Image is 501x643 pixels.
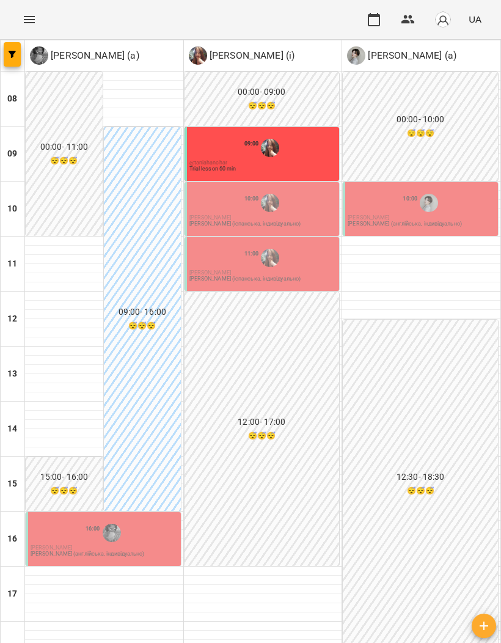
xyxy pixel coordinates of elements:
[189,46,295,65] a: М [PERSON_NAME] (і)
[207,48,295,63] p: [PERSON_NAME] (і)
[189,276,301,282] p: [PERSON_NAME] (іспанська, індивідуально)
[27,471,101,484] h6: 15:00 - 16:00
[27,141,101,154] h6: 00:00 - 11:00
[347,46,456,65] a: К [PERSON_NAME] (а)
[105,306,180,319] h6: 09:00 - 16:00
[347,46,456,65] div: Коваленко Тетяна (а)
[105,320,180,332] h6: 😴😴😴
[86,524,100,533] label: 16:00
[344,128,497,139] h6: 😴😴😴
[344,471,497,484] h6: 12:30 - 18:30
[7,202,17,216] h6: 10
[469,13,481,26] span: UA
[244,139,259,148] label: 09:00
[434,11,452,28] img: avatar_s.png
[261,139,279,157] img: Михайлик Альона Михайлівна (і)
[48,48,139,63] p: [PERSON_NAME] (а)
[244,194,259,203] label: 10:00
[27,485,101,497] h6: 😴😴😴
[189,46,295,65] div: Михайлик Альона Михайлівна (і)
[7,422,17,436] h6: 14
[189,221,301,227] p: [PERSON_NAME] (іспанська, індивідуально)
[103,524,121,542] img: Гомзяк Юлія Максимівна (а)
[30,46,139,65] div: Гомзяк Юлія Максимівна (а)
[189,166,236,172] p: Trial lesson 60 min
[348,221,461,227] p: [PERSON_NAME] (англійська, індивідуально)
[189,215,231,221] span: [PERSON_NAME]
[347,46,365,65] img: К
[7,587,17,601] h6: 17
[7,367,17,381] h6: 13
[7,312,17,326] h6: 12
[189,46,207,65] img: М
[31,551,144,557] p: [PERSON_NAME] (англійська, індивідуально)
[464,8,486,31] button: UA
[186,100,338,112] h6: 😴😴😴
[7,477,17,491] h6: 15
[189,160,227,166] span: @taniahanchar
[344,113,497,127] h6: 00:00 - 10:00
[186,430,338,442] h6: 😴😴😴
[30,46,139,65] a: Г [PERSON_NAME] (а)
[15,5,44,34] button: Menu
[7,257,17,271] h6: 11
[30,46,48,65] img: Г
[7,147,17,161] h6: 09
[186,416,338,429] h6: 12:00 - 17:00
[403,194,417,203] label: 10:00
[27,155,101,167] h6: 😴😴😴
[189,270,231,276] span: [PERSON_NAME]
[420,194,438,212] img: Коваленко Тетяна (а)
[244,249,259,258] label: 11:00
[261,194,279,212] img: Михайлик Альона Михайлівна (і)
[7,532,17,546] h6: 16
[261,249,279,267] img: Михайлик Альона Михайлівна (і)
[348,215,389,221] span: [PERSON_NAME]
[7,92,17,106] h6: 08
[186,86,338,99] h6: 00:00 - 09:00
[344,485,497,497] h6: 😴😴😴
[31,545,72,551] span: [PERSON_NAME]
[365,48,456,63] p: [PERSON_NAME] (а)
[472,614,496,638] button: Створити урок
